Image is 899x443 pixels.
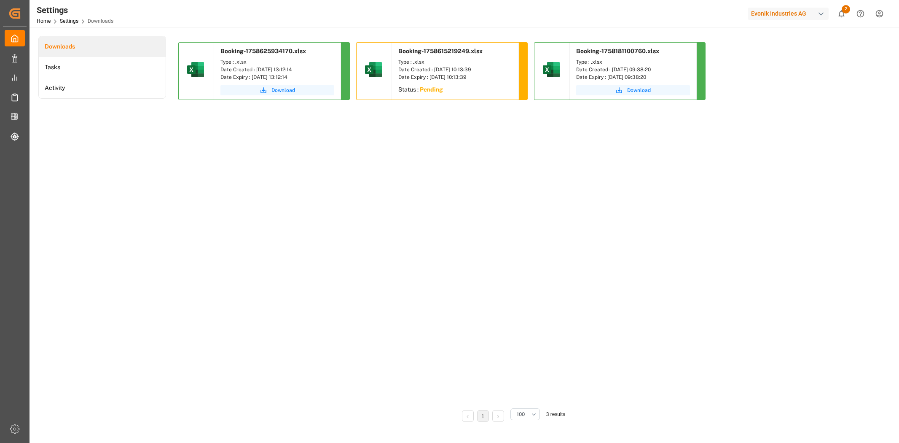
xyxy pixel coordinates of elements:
[398,48,483,54] span: Booking-1758615219249.xlsx
[37,4,113,16] div: Settings
[220,58,334,66] div: Type : .xlsx
[398,66,512,73] div: Date Created : [DATE] 10:13:39
[392,83,518,98] div: Status :
[398,58,512,66] div: Type : .xlsx
[185,59,206,80] img: microsoft-excel-2019--v1.png
[546,411,565,417] span: 3 results
[220,85,334,95] button: Download
[39,78,166,98] a: Activity
[851,4,870,23] button: Help Center
[462,410,474,422] li: Previous Page
[60,18,78,24] a: Settings
[271,86,295,94] span: Download
[220,48,306,54] span: Booking-1758625934170.xlsx
[576,58,690,66] div: Type : .xlsx
[748,5,832,22] button: Evonik Industries AG
[420,86,443,93] sapn: Pending
[748,8,829,20] div: Evonik Industries AG
[541,59,561,80] img: microsoft-excel-2019--v1.png
[842,5,850,14] span: 2
[37,18,51,24] a: Home
[510,408,540,420] button: open menu
[517,411,525,418] span: 100
[576,73,690,81] div: Date Expiry : [DATE] 09:38:20
[39,36,166,57] a: Downloads
[220,66,334,73] div: Date Created : [DATE] 13:12:14
[576,66,690,73] div: Date Created : [DATE] 09:38:20
[477,410,489,422] li: 1
[492,410,504,422] li: Next Page
[39,57,166,78] a: Tasks
[220,73,334,81] div: Date Expiry : [DATE] 13:12:14
[627,86,651,94] span: Download
[481,413,484,419] a: 1
[363,59,384,80] img: microsoft-excel-2019--v1.png
[576,48,659,54] span: Booking-1758181100760.xlsx
[832,4,851,23] button: show 2 new notifications
[576,85,690,95] button: Download
[398,73,512,81] div: Date Expiry : [DATE] 10:13:39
